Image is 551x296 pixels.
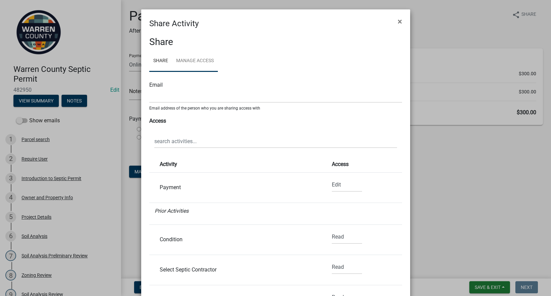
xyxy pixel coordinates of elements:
a: Manage Access [172,50,218,72]
input: search activities... [154,134,397,148]
i: Prior Activities [155,208,189,214]
div: Payment [155,185,316,190]
div: Select Septic Contractor [155,267,316,272]
strong: Activity [160,161,177,167]
button: Close [392,12,407,31]
div: Email [149,81,402,89]
span: × [398,17,402,26]
a: Share [149,50,172,72]
strong: Access [332,161,349,167]
strong: Access [149,118,166,124]
div: Condition [155,237,316,242]
sub: Email address of the person who you are sharing access with [149,106,260,111]
h3: Share [149,36,402,48]
h4: Share Activity [149,17,199,30]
